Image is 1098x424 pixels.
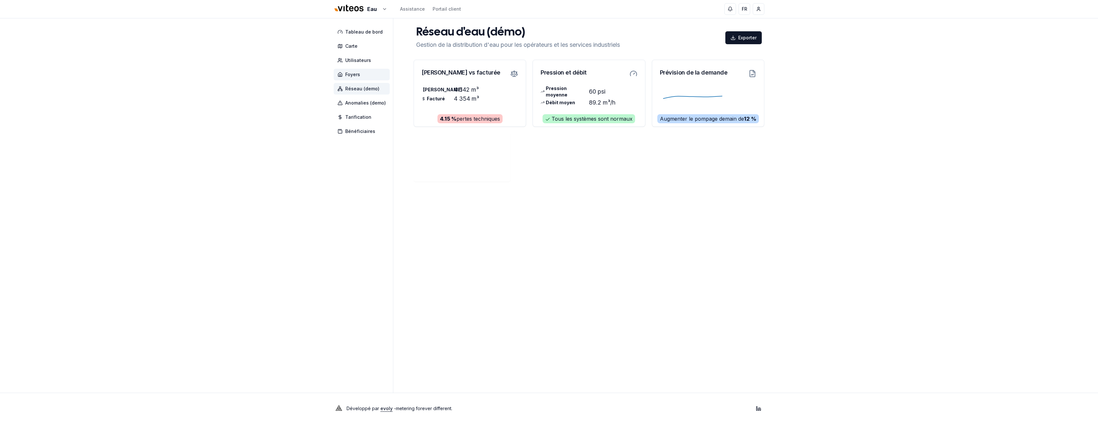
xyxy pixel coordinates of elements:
span: Carte [345,43,358,49]
span: Tous les systèmes sont normaux [543,114,635,123]
a: Foyers [334,69,392,80]
span: pertes techniques [437,114,503,123]
div: 4 542 m³ [454,85,518,94]
a: evoly [380,406,393,411]
a: Tableau de bord [334,26,392,38]
span: Bénéficiaires [345,128,375,135]
span: Foyers [345,71,360,78]
h3: Prévision de la demande [660,70,728,76]
div: 89.2 m³/h [589,98,637,107]
a: Tarification [334,111,392,123]
button: FR [739,3,750,15]
img: Evoly Logo [334,403,344,414]
a: Carte [334,40,392,52]
a: Portail client [433,6,461,12]
h1: Réseau d'eau (démo) [416,26,620,39]
div: 4 354 m³ [454,94,518,103]
span: Augmenter le pompage demain de [657,114,759,123]
h3: Pression et débit [541,70,586,76]
div: 60 psi [589,87,637,96]
div: [PERSON_NAME] [422,86,454,93]
p: Développé par - metering forever different . [347,404,452,413]
span: 12 % [744,116,756,122]
span: Utilisateurs [345,57,371,64]
img: Viteos - Eau Logo [334,1,365,16]
span: 4.15 % [440,116,456,122]
span: Anomalies (demo) [345,100,386,106]
a: Bénéficiaires [334,126,392,137]
p: Gestion de la distribution d'eau pour les opérateurs et les services industriels [416,40,620,49]
button: Exporter [725,31,762,44]
a: Réseau (demo) [334,83,392,95]
button: Eau [334,2,387,16]
div: Pression moyenne [541,85,589,98]
span: Tarification [345,114,371,120]
span: Tableau de bord [345,29,383,35]
span: FR [742,6,747,12]
h3: [PERSON_NAME] vs facturée [422,70,500,76]
a: Anomalies (demo) [334,97,392,109]
span: Eau [367,5,377,13]
div: Facturé [422,96,454,102]
a: Assistance [400,6,425,12]
div: Débit moyen [541,99,589,106]
a: Utilisateurs [334,55,392,66]
span: Réseau (demo) [345,86,379,92]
